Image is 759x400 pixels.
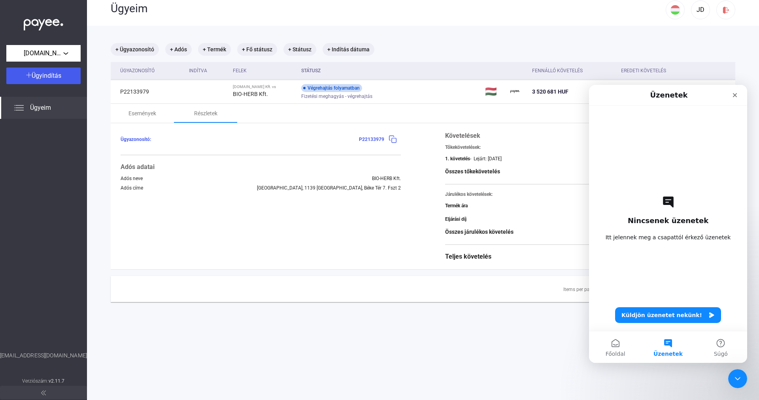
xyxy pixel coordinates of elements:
button: copy-blue [384,131,401,148]
div: Ügyazonosító [120,66,155,75]
button: Ügyindítás [6,68,81,84]
div: Tőkekövetelések: [445,145,725,150]
mat-chip: + Státusz [283,43,316,56]
div: Járulékos követelések: [445,192,725,197]
span: Ügyindítás [32,72,61,79]
span: [DOMAIN_NAME] Kft. [24,49,63,58]
span: Fizetési meghagyás - végrehajtás [301,92,372,101]
div: JD [694,5,707,15]
span: Ügyeim [30,103,51,113]
mat-chip: + Fő státusz [237,43,277,56]
div: Ügyeim [111,2,666,15]
div: BIO-HERB Kft. [372,176,401,181]
div: - Lejárt: [DATE] [470,156,502,162]
div: Összes tőkekövetelés [445,167,500,177]
img: copy-blue [389,135,397,143]
div: Részletek [194,109,217,118]
img: arrow-double-left-grey.svg [41,391,46,395]
mat-chip: + Ügyazonosító [111,43,159,56]
div: Fennálló követelés [532,66,615,75]
strong: v2.11.7 [49,378,65,384]
button: HU [666,0,685,19]
div: Végrehajtás folyamatban [301,84,362,92]
div: Ügyazonosító [120,66,183,75]
th: Státusz [298,62,482,80]
mat-chip: + Termék [198,43,231,56]
div: Termék ára [445,203,468,208]
div: Eljárási díj [445,216,466,222]
span: 3 520 681 HUF [532,88,568,95]
div: Indítva [189,66,207,75]
div: Fennálló követelés [532,66,583,75]
span: Ügyazonosító: [121,137,151,142]
span: P22133979 [359,137,384,142]
div: Items per page: [563,285,596,294]
div: Indítva [189,66,227,75]
div: Adós adatai [121,162,401,172]
div: Összes járulékos követelés [445,228,514,237]
div: Felek [233,66,247,75]
mat-chip: + Indítás dátuma [323,43,374,56]
img: white-payee-white-dot.svg [24,15,63,31]
div: Követelések [445,131,725,141]
button: JD [691,0,710,19]
div: Adós neve [121,176,143,181]
div: Adós címe [121,185,143,191]
div: Teljes követelés [445,252,491,261]
td: 🇭🇺 [482,80,507,103]
div: Felek [233,66,295,75]
strong: BIO-HERB Kft. [233,91,268,97]
div: Események [128,109,156,118]
div: Eredeti követelés [621,66,696,75]
button: logout-red [716,0,735,19]
div: 1. követelés [445,156,470,162]
iframe: Intercom live chat [728,369,747,388]
div: [DOMAIN_NAME] Kft. vs [233,85,295,89]
div: [GEOGRAPHIC_DATA], 1139 [GEOGRAPHIC_DATA], Béke Tér 7. Fszt 2 [257,185,401,191]
mat-chip: + Adós [165,43,192,56]
iframe: Intercom live chat [589,85,747,363]
img: HU [670,5,680,15]
img: plus-white.svg [26,72,32,78]
div: Eredeti követelés [621,66,666,75]
button: more-blue [706,83,722,100]
td: P22133979 [111,80,186,103]
button: [DOMAIN_NAME] Kft. [6,45,81,62]
img: payee-logo [510,87,520,96]
img: logout-red [722,6,730,14]
img: list.svg [14,103,24,113]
